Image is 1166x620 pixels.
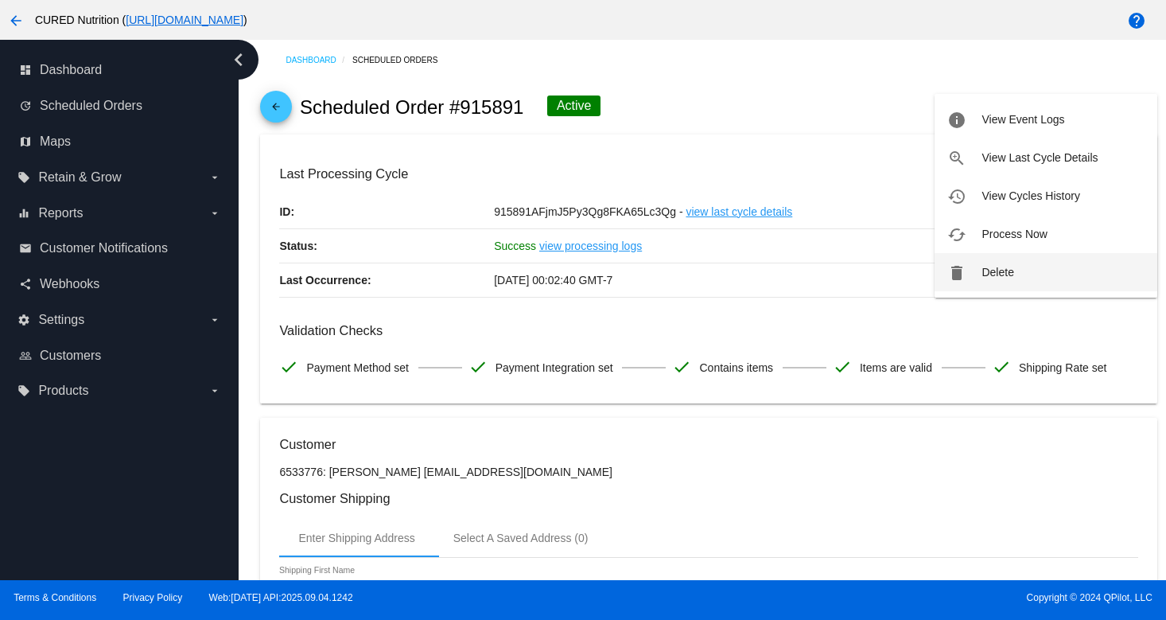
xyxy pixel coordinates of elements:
[947,187,966,206] mat-icon: history
[981,151,1098,164] span: View Last Cycle Details
[981,189,1079,202] span: View Cycles History
[947,263,966,283] mat-icon: delete
[947,225,966,244] mat-icon: cached
[947,111,966,130] mat-icon: info
[947,149,966,168] mat-icon: zoom_in
[981,266,1013,279] span: Delete
[981,113,1064,126] span: View Event Logs
[981,228,1047,240] span: Process Now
